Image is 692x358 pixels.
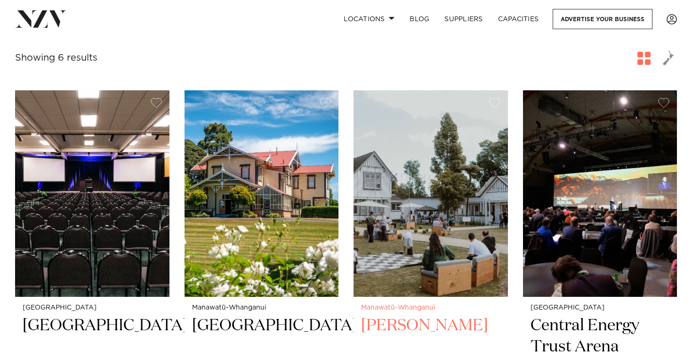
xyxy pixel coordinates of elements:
[437,9,490,29] a: SUPPLIERS
[15,51,97,65] div: Showing 6 results
[23,304,162,311] small: [GEOGRAPHIC_DATA]
[361,304,500,311] small: Manawatū-Whanganui
[491,9,547,29] a: Capacities
[336,9,402,29] a: Locations
[402,9,437,29] a: BLOG
[15,10,66,27] img: nzv-logo.png
[553,9,652,29] a: Advertise your business
[531,304,670,311] small: [GEOGRAPHIC_DATA]
[192,304,331,311] small: Manawatū-Whanganui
